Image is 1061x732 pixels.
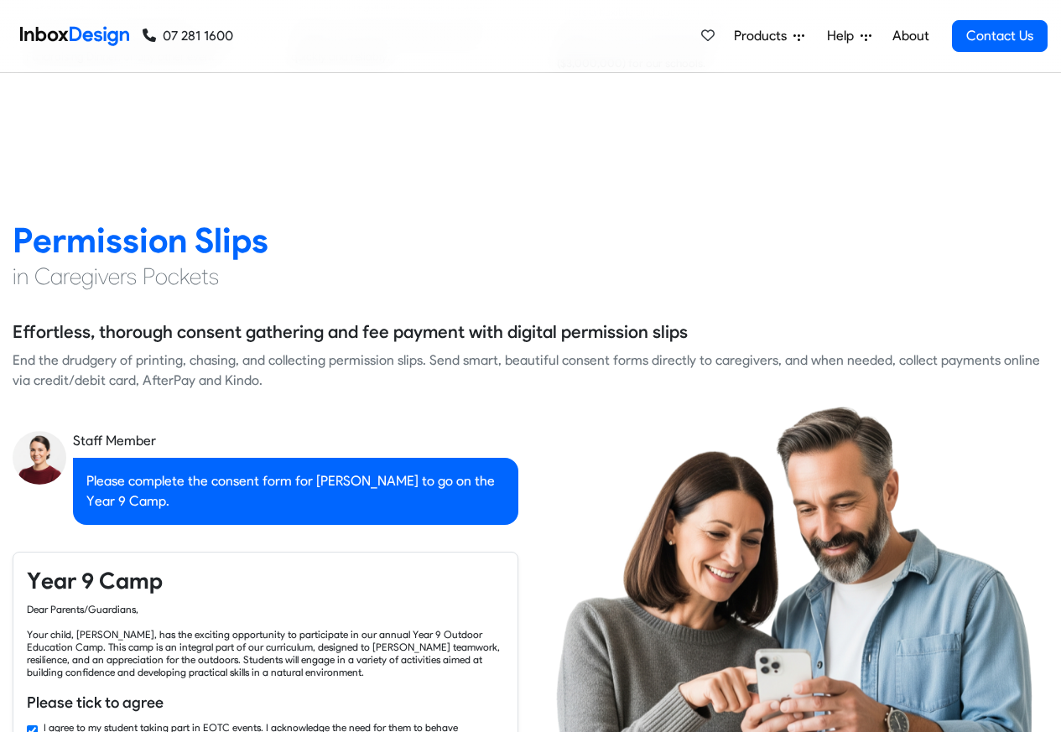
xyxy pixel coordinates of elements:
[13,431,66,485] img: staff_avatar.png
[73,431,518,451] div: Staff Member
[820,19,878,53] a: Help
[13,319,688,345] h5: Effortless, thorough consent gathering and fee payment with digital permission slips
[827,26,861,46] span: Help
[27,566,504,596] h4: Year 9 Camp
[734,26,793,46] span: Products
[13,350,1048,391] div: End the drudgery of printing, chasing, and collecting permission slips. Send smart, beautiful con...
[727,19,811,53] a: Products
[887,19,934,53] a: About
[952,20,1048,52] a: Contact Us
[143,26,233,46] a: 07 281 1600
[27,692,504,714] h6: Please tick to agree
[13,262,1048,292] h4: in Caregivers Pockets
[27,603,504,678] div: Dear Parents/Guardians, Your child, [PERSON_NAME], has the exciting opportunity to participate in...
[13,219,1048,262] h2: Permission Slips
[73,458,518,525] div: Please complete the consent form for [PERSON_NAME] to go on the Year 9 Camp.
